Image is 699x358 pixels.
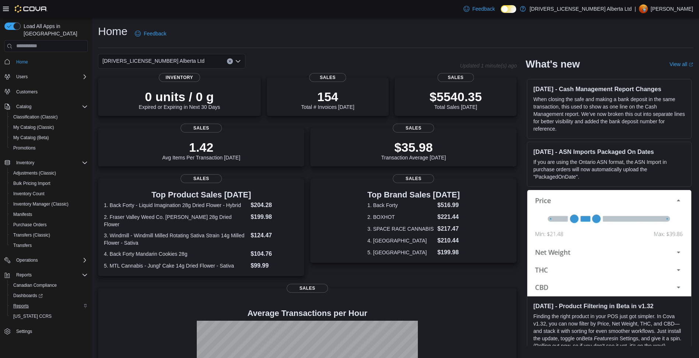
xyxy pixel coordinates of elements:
[533,158,685,180] p: If you are using the Ontario ASN format, the ASN Import in purchase orders will now automatically...
[501,5,516,13] input: Dark Mode
[13,158,88,167] span: Inventory
[10,241,88,250] span: Transfers
[159,73,200,82] span: Inventory
[7,199,91,209] button: Inventory Manager (Classic)
[10,291,88,300] span: Dashboards
[10,144,88,152] span: Promotions
[227,58,233,64] button: Clear input
[13,211,32,217] span: Manifests
[460,63,517,69] p: Updated 1 minute(s) ago
[10,302,32,310] a: Reports
[13,72,31,81] button: Users
[1,255,91,265] button: Operations
[639,4,648,13] div: Chris Zimmerman
[393,174,434,183] span: Sales
[13,232,50,238] span: Transfers (Classic)
[1,270,91,280] button: Reports
[10,231,88,240] span: Transfers (Classic)
[310,73,346,82] span: Sales
[13,201,69,207] span: Inventory Manager (Classic)
[10,169,59,178] a: Adjustments (Classic)
[13,293,43,299] span: Dashboards
[162,140,240,161] div: Avg Items Per Transaction [DATE]
[10,189,48,198] a: Inventory Count
[10,200,71,209] a: Inventory Manager (Classic)
[13,158,37,167] button: Inventory
[235,58,241,64] button: Open list of options
[13,271,88,279] span: Reports
[10,189,88,198] span: Inventory Count
[104,250,248,258] dt: 4. Back Forty Mandarin Cookies 28g
[13,313,52,319] span: [US_STATE] CCRS
[10,312,55,321] a: [US_STATE] CCRS
[102,56,205,65] span: [DRIVERS_LICENSE_NUMBER] Alberta Ltd
[7,240,91,251] button: Transfers
[533,313,685,350] p: Finding the right product in your POS just got simpler. In Cova v1.32, you can now filter by Pric...
[437,213,460,221] dd: $221.44
[10,133,52,142] a: My Catalog (Beta)
[139,89,220,104] p: 0 units / 0 g
[7,220,91,230] button: Purchase Orders
[1,158,91,168] button: Inventory
[437,224,460,233] dd: $217.47
[10,179,88,188] span: Bulk Pricing Import
[13,87,88,96] span: Customers
[13,114,58,120] span: Classification (Classic)
[430,89,482,104] p: $5540.35
[393,124,434,132] span: Sales
[437,248,460,257] dd: $199.98
[16,257,38,263] span: Operations
[132,26,169,41] a: Feedback
[10,281,88,290] span: Canadian Compliance
[7,143,91,153] button: Promotions
[15,5,48,13] img: Cova
[13,282,57,288] span: Canadian Compliance
[104,262,248,269] dt: 5. MTL Cannabis - Jungl' Cake 14g Dried Flower - Sativa
[437,201,460,210] dd: $516.99
[367,249,434,256] dt: 5. [GEOGRAPHIC_DATA]
[251,231,298,240] dd: $124.47
[530,4,632,13] p: [DRIVERS_LICENSE_NUMBER] Alberta Ltd
[10,231,53,240] a: Transfers (Classic)
[181,124,222,132] span: Sales
[7,178,91,189] button: Bulk Pricing Import
[10,200,88,209] span: Inventory Manager (Classic)
[16,59,28,65] span: Home
[7,132,91,143] button: My Catalog (Beta)
[251,249,298,258] dd: $104.76
[13,124,54,130] span: My Catalog (Classic)
[367,190,460,199] h3: Top Brand Sales [DATE]
[10,179,53,188] a: Bulk Pricing Import
[7,280,91,290] button: Canadian Compliance
[10,220,88,229] span: Purchase Orders
[104,190,298,199] h3: Top Product Sales [DATE]
[13,72,88,81] span: Users
[13,327,88,336] span: Settings
[181,174,222,183] span: Sales
[10,133,88,142] span: My Catalog (Beta)
[139,89,220,110] div: Expired or Expiring in Next 30 Days
[10,312,88,321] span: Washington CCRS
[13,191,45,197] span: Inventory Count
[13,180,50,186] span: Bulk Pricing Import
[13,327,35,336] a: Settings
[7,230,91,240] button: Transfers (Classic)
[367,225,434,233] dt: 3. SPACE RACE CANNABIS
[16,160,34,166] span: Inventory
[430,89,482,110] div: Total Sales [DATE]
[533,96,685,132] p: When closing the safe and making a bank deposit in the same transaction, this used to show as one...
[13,271,35,279] button: Reports
[13,57,88,66] span: Home
[10,291,46,300] a: Dashboards
[301,89,354,110] div: Total # Invoices [DATE]
[13,170,56,176] span: Adjustments (Classic)
[1,101,91,112] button: Catalog
[10,113,61,121] a: Classification (Classic)
[381,140,446,155] p: $35.98
[689,62,693,67] svg: External link
[7,168,91,178] button: Adjustments (Classic)
[162,140,240,155] p: 1.42
[10,302,88,310] span: Reports
[21,23,88,37] span: Load All Apps in [GEOGRAPHIC_DATA]
[16,272,32,278] span: Reports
